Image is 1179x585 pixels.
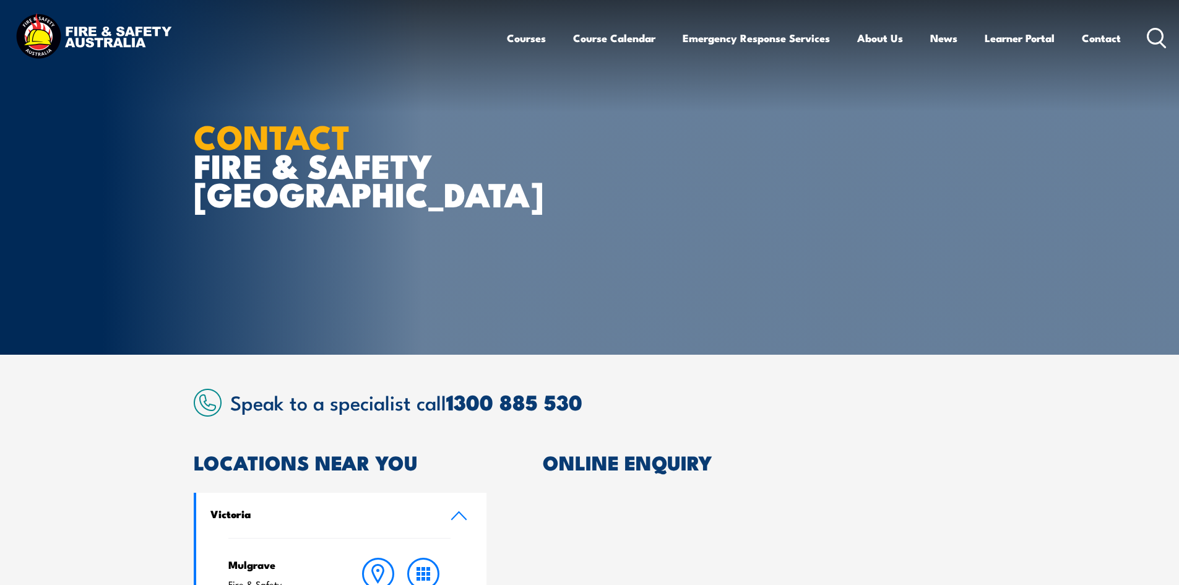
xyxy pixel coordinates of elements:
[683,22,830,54] a: Emergency Response Services
[228,558,332,571] h4: Mulgrave
[573,22,655,54] a: Course Calendar
[446,385,582,418] a: 1300 885 530
[543,453,986,470] h2: ONLINE ENQUIRY
[930,22,957,54] a: News
[1082,22,1121,54] a: Contact
[230,391,986,413] h2: Speak to a specialist call
[985,22,1055,54] a: Learner Portal
[210,507,432,521] h4: Victoria
[857,22,903,54] a: About Us
[194,453,487,470] h2: LOCATIONS NEAR YOU
[194,121,499,208] h1: FIRE & SAFETY [GEOGRAPHIC_DATA]
[194,110,350,161] strong: CONTACT
[507,22,546,54] a: Courses
[196,493,487,538] a: Victoria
